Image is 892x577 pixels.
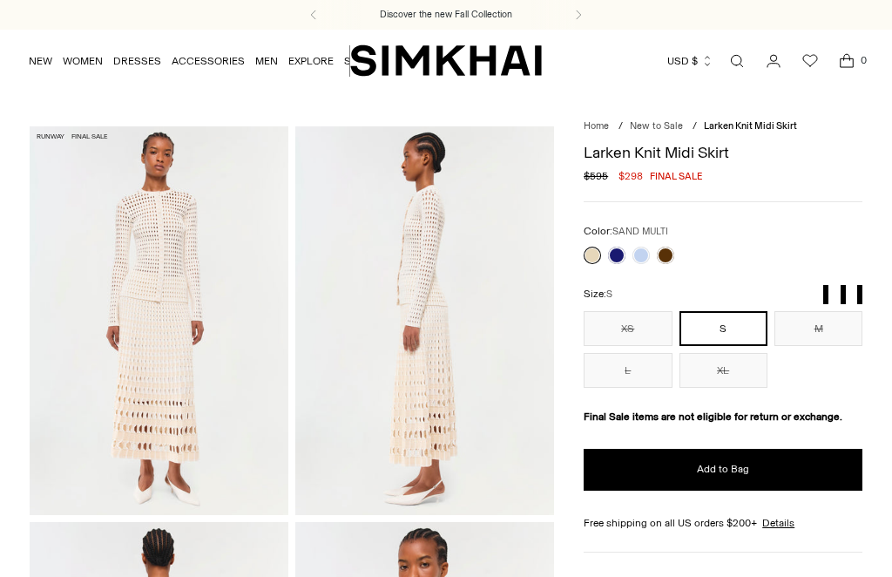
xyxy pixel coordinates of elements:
[584,515,862,531] div: Free shipping on all US orders $200+
[113,42,161,80] a: DRESSES
[693,119,697,134] div: /
[697,462,749,477] span: Add to Bag
[350,44,542,78] a: SIMKHAI
[584,168,608,184] s: $595
[762,515,794,531] a: Details
[679,353,767,388] button: XL
[380,8,512,22] a: Discover the new Fall Collection
[29,42,52,80] a: NEW
[584,223,668,240] label: Color:
[855,52,871,68] span: 0
[720,44,754,78] a: Open search modal
[584,119,862,134] nav: breadcrumbs
[704,120,797,132] span: Larken Knit Midi Skirt
[288,42,334,80] a: EXPLORE
[630,120,683,132] a: New to Sale
[584,353,672,388] button: L
[606,288,612,300] span: S
[584,411,842,423] strong: Final Sale items are not eligible for return or exchange.
[344,42,370,80] a: SALE
[295,126,554,515] img: Larken Knit Midi Skirt
[255,42,278,80] a: MEN
[618,168,643,184] span: $298
[584,120,609,132] a: Home
[584,449,862,491] button: Add to Bag
[63,42,103,80] a: WOMEN
[584,145,862,160] h1: Larken Knit Midi Skirt
[584,311,672,346] button: XS
[679,311,767,346] button: S
[756,44,791,78] a: Go to the account page
[793,44,828,78] a: Wishlist
[618,119,623,134] div: /
[829,44,864,78] a: Open cart modal
[612,226,668,237] span: SAND MULTI
[667,42,713,80] button: USD $
[172,42,245,80] a: ACCESSORIES
[774,311,862,346] button: M
[584,286,612,302] label: Size:
[30,126,288,515] img: Larken Knit Midi Skirt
